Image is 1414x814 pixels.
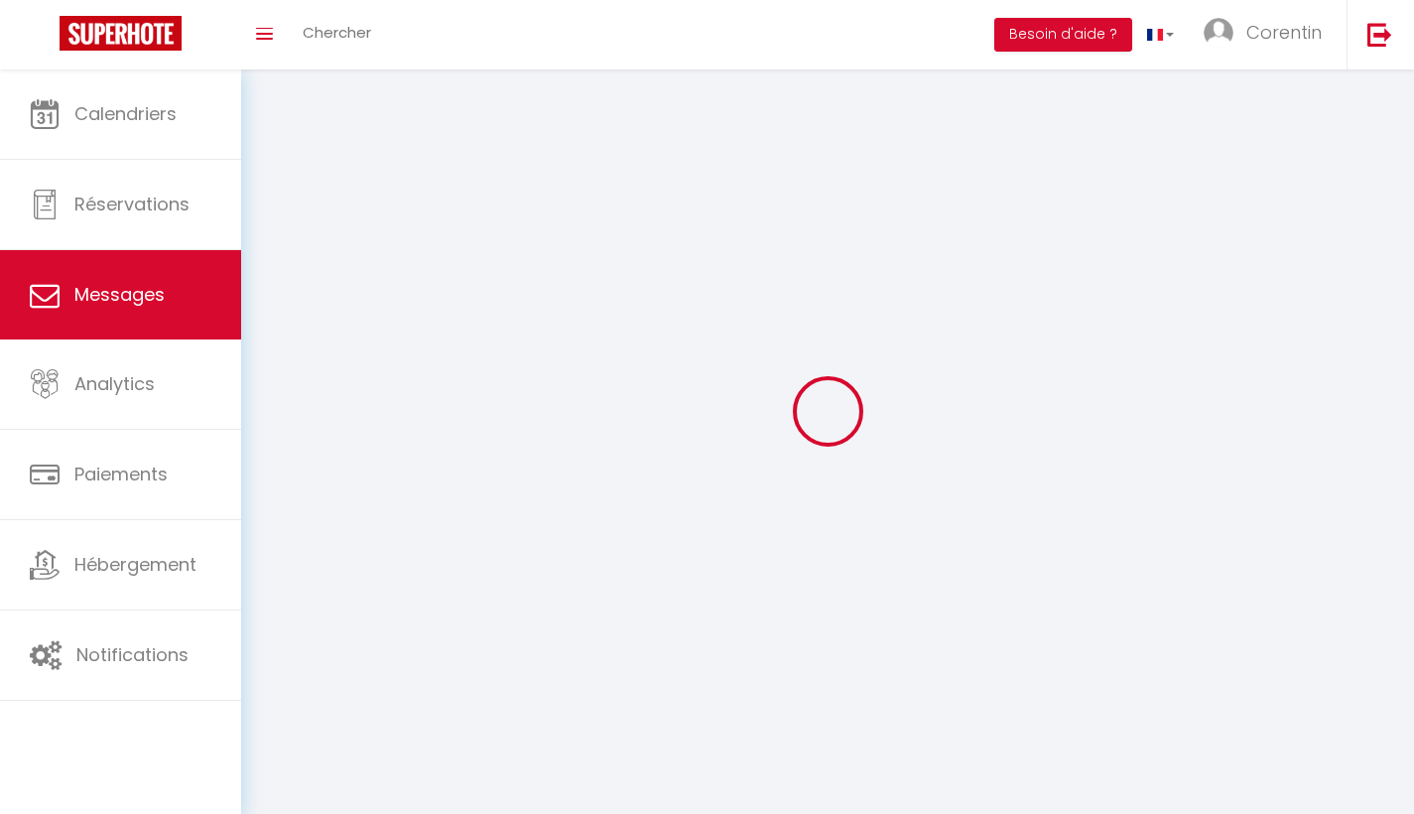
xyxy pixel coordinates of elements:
img: ... [1204,18,1233,48]
span: Hébergement [74,552,196,577]
button: Besoin d'aide ? [994,18,1132,52]
span: Messages [74,282,165,307]
span: Réservations [74,192,190,216]
span: Paiements [74,462,168,486]
img: logout [1367,22,1392,47]
span: Calendriers [74,101,177,126]
span: Chercher [303,22,371,43]
img: Super Booking [60,16,182,51]
span: Corentin [1246,20,1322,45]
span: Analytics [74,371,155,396]
span: Notifications [76,642,189,667]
